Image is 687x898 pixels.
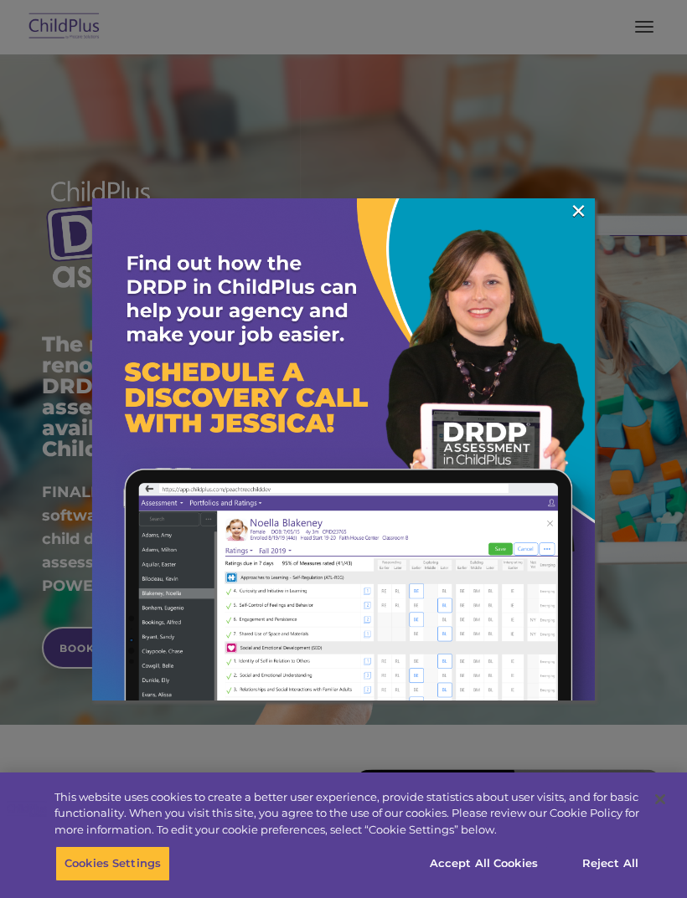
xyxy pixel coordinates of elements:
button: Close [642,781,679,818]
button: Reject All [558,846,663,881]
button: Cookies Settings [55,846,170,881]
a: × [569,203,588,219]
div: This website uses cookies to create a better user experience, provide statistics about user visit... [54,789,639,839]
button: Accept All Cookies [421,846,547,881]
